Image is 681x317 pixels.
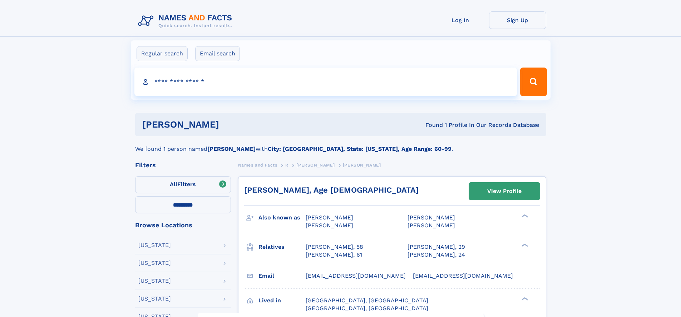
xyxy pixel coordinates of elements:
[142,120,322,129] h1: [PERSON_NAME]
[487,183,522,199] div: View Profile
[258,294,306,307] h3: Lived in
[489,11,546,29] a: Sign Up
[138,242,171,248] div: [US_STATE]
[413,272,513,279] span: [EMAIL_ADDRESS][DOMAIN_NAME]
[258,212,306,224] h3: Also known as
[408,214,455,221] span: [PERSON_NAME]
[285,163,288,168] span: R
[408,243,465,251] a: [PERSON_NAME], 29
[306,243,363,251] a: [PERSON_NAME], 58
[408,251,465,259] a: [PERSON_NAME], 24
[268,145,451,152] b: City: [GEOGRAPHIC_DATA], State: [US_STATE], Age Range: 60-99
[343,163,381,168] span: [PERSON_NAME]
[138,260,171,266] div: [US_STATE]
[306,251,362,259] a: [PERSON_NAME], 61
[322,121,539,129] div: Found 1 Profile In Our Records Database
[138,278,171,284] div: [US_STATE]
[258,241,306,253] h3: Relatives
[258,270,306,282] h3: Email
[244,185,419,194] a: [PERSON_NAME], Age [DEMOGRAPHIC_DATA]
[306,214,353,221] span: [PERSON_NAME]
[135,11,238,31] img: Logo Names and Facts
[306,297,428,304] span: [GEOGRAPHIC_DATA], [GEOGRAPHIC_DATA]
[195,46,240,61] label: Email search
[135,162,231,168] div: Filters
[207,145,256,152] b: [PERSON_NAME]
[285,160,288,169] a: R
[408,222,455,229] span: [PERSON_NAME]
[138,296,171,302] div: [US_STATE]
[137,46,188,61] label: Regular search
[520,296,528,301] div: ❯
[135,176,231,193] label: Filters
[520,243,528,247] div: ❯
[238,160,277,169] a: Names and Facts
[135,222,231,228] div: Browse Locations
[520,214,528,218] div: ❯
[469,183,540,200] a: View Profile
[296,163,335,168] span: [PERSON_NAME]
[306,222,353,229] span: [PERSON_NAME]
[135,136,546,153] div: We found 1 person named with .
[170,181,177,188] span: All
[432,11,489,29] a: Log In
[306,305,428,312] span: [GEOGRAPHIC_DATA], [GEOGRAPHIC_DATA]
[306,272,406,279] span: [EMAIL_ADDRESS][DOMAIN_NAME]
[134,68,517,96] input: search input
[296,160,335,169] a: [PERSON_NAME]
[520,68,547,96] button: Search Button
